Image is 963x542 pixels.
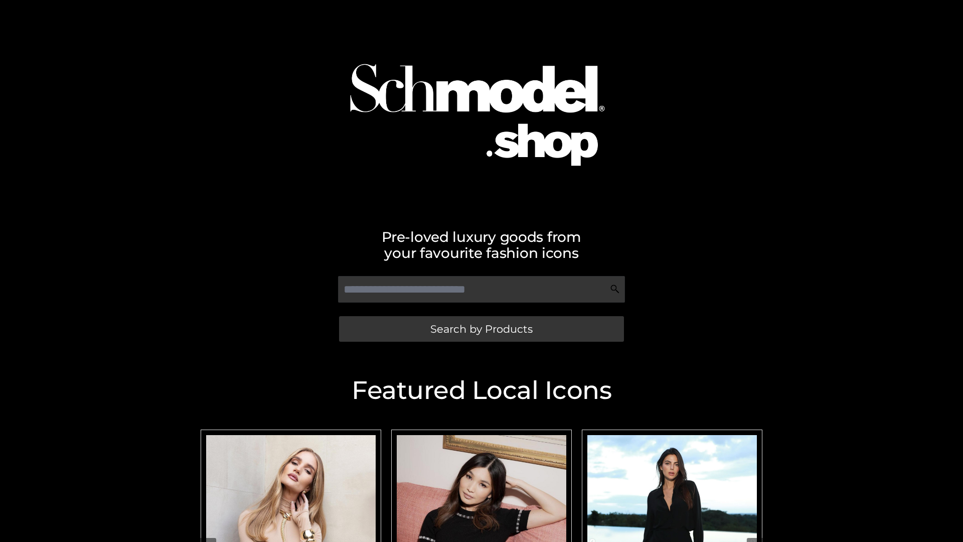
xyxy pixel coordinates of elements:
span: Search by Products [430,324,533,334]
h2: Pre-loved luxury goods from your favourite fashion icons [196,229,767,261]
h2: Featured Local Icons​ [196,378,767,403]
a: Search by Products [339,316,624,342]
img: Search Icon [610,284,620,294]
